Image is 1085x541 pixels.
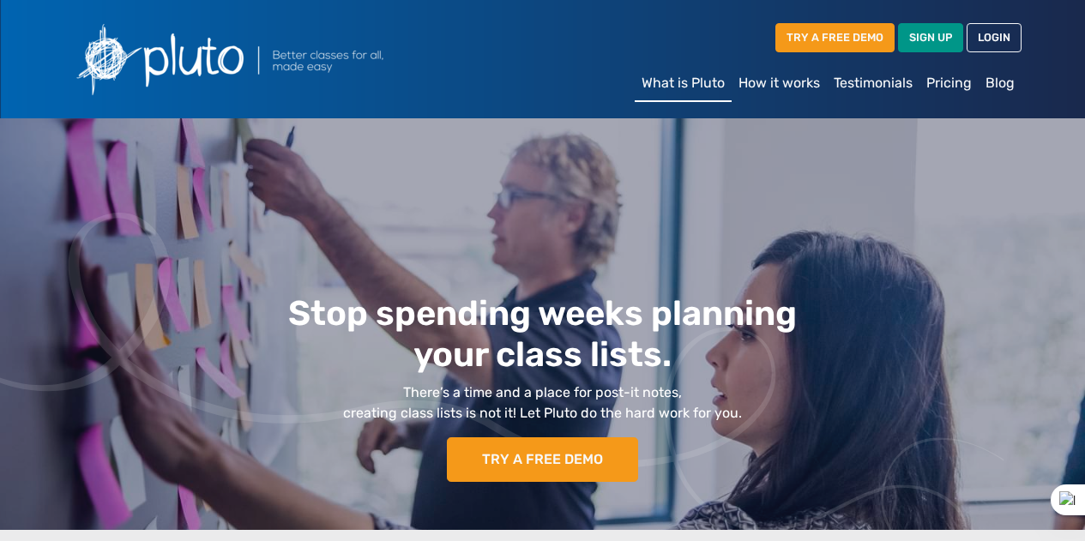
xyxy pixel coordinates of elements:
[979,66,1022,100] a: Blog
[447,437,638,482] a: TRY A FREE DEMO
[775,23,895,51] a: TRY A FREE DEMO
[163,382,923,424] p: There’s a time and a place for post-it notes, creating class lists is not it! Let Pluto do the ha...
[732,66,827,100] a: How it works
[919,66,979,100] a: Pricing
[64,14,476,105] img: Pluto logo with the text Better classes for all, made easy
[827,66,919,100] a: Testimonials
[163,293,923,376] h1: Stop spending weeks planning your class lists.
[635,66,732,102] a: What is Pluto
[967,23,1022,51] a: LOGIN
[898,23,963,51] a: SIGN UP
